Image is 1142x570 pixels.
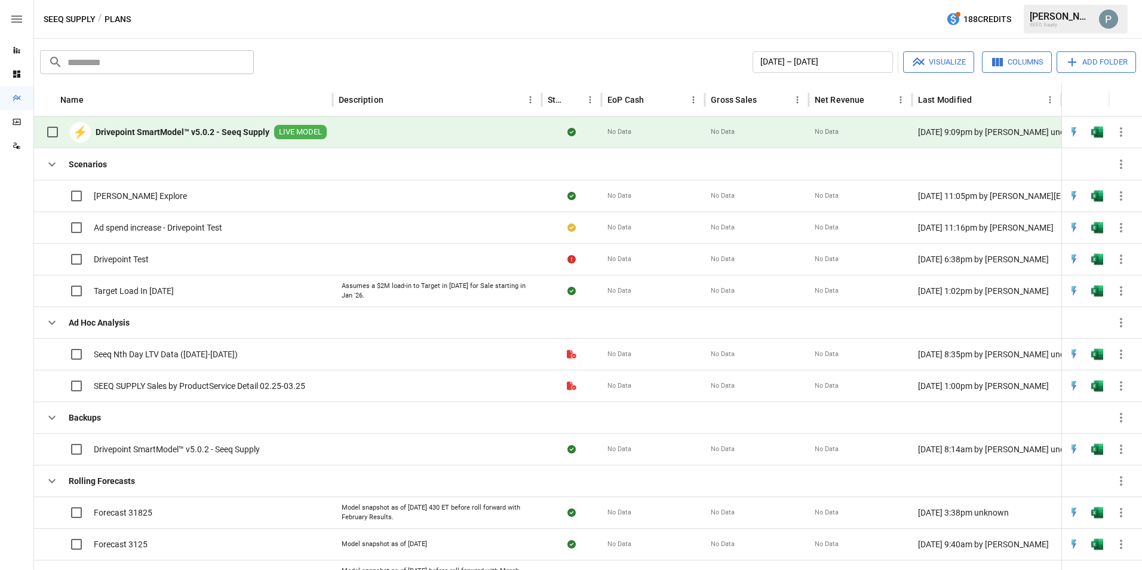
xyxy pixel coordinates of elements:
button: 188Credits [941,8,1016,30]
div: [DATE] 8:35pm by [PERSON_NAME] undefined [912,338,1061,370]
span: Forecast 3125 [94,538,148,550]
span: Ad spend increase - Drivepoint Test [94,222,222,234]
div: Your plan has changes in Excel that are not reflected in the Drivepoint Data Warehouse, select "S... [567,222,576,234]
div: Sync complete [567,285,576,297]
div: Open in Quick Edit [1068,285,1080,297]
button: EoP Cash column menu [685,91,702,108]
button: Sort [866,91,883,108]
span: No Data [607,540,631,549]
div: Open in Quick Edit [1068,222,1080,234]
div: [DATE] 1:02pm by [PERSON_NAME] [912,275,1061,307]
span: No Data [711,127,735,137]
span: No Data [711,350,735,359]
img: quick-edit-flash.b8aec18c.svg [1068,380,1080,392]
div: File is not a valid Drivepoint model [567,348,576,360]
span: No Data [815,445,839,454]
div: Open in Quick Edit [1068,190,1080,202]
div: [DATE] 6:38pm by [PERSON_NAME] [912,243,1061,275]
button: Add Folder [1057,51,1136,73]
span: No Data [711,445,735,454]
span: No Data [815,350,839,359]
div: Paul schoenecker [1099,10,1118,29]
span: No Data [815,540,839,549]
span: No Data [815,255,839,264]
img: quick-edit-flash.b8aec18c.svg [1068,348,1080,360]
button: Paul schoenecker [1092,2,1125,36]
div: / [98,12,102,27]
span: Drivepoint SmartModel™ v5.0.2 - Seeq Supply [94,443,260,455]
span: LIVE MODEL [274,127,327,138]
img: g5qfjXmAAAAABJRU5ErkJggg== [1091,285,1103,297]
span: No Data [815,286,839,296]
div: ⚡ [70,122,91,143]
button: Sort [385,91,401,108]
span: No Data [607,255,631,264]
div: Sync complete [567,126,576,138]
span: No Data [815,508,839,517]
div: [DATE] 9:09pm by [PERSON_NAME] undefined [912,117,1061,148]
span: No Data [607,508,631,517]
span: SEEQ SUPPLY Sales by ProductService Detail 02.25-03.25 [94,380,305,392]
button: Description column menu [522,91,539,108]
div: Open in Quick Edit [1068,348,1080,360]
div: Sync complete [567,443,576,455]
span: Forecast 31825 [94,507,152,519]
div: SEEQ Supply [1030,22,1092,27]
div: Assumes a $2M load-in to Target in [DATE] for Sale starting in Jan '26. [342,281,533,300]
img: quick-edit-flash.b8aec18c.svg [1068,253,1080,265]
div: EoP Cash [607,95,644,105]
span: No Data [607,191,631,201]
img: g5qfjXmAAAAABJRU5ErkJggg== [1091,380,1103,392]
div: Open in Excel [1091,507,1103,519]
div: Open in Excel [1091,253,1103,265]
b: Scenarios [69,158,107,170]
button: [DATE] – [DATE] [753,51,893,73]
span: No Data [711,191,735,201]
button: Status column menu [582,91,598,108]
button: Sort [1116,91,1133,108]
div: Open in Quick Edit [1068,126,1080,138]
div: Model snapshot as of [DATE] [342,540,427,549]
button: Last Modified column menu [1042,91,1058,108]
span: No Data [711,381,735,391]
div: Model snapshot as of [DATE] 430 ET before roll forward with February Results. [342,503,533,522]
div: Description [339,95,383,105]
div: Name [60,95,84,105]
span: No Data [607,223,631,232]
span: No Data [711,540,735,549]
img: quick-edit-flash.b8aec18c.svg [1068,190,1080,202]
img: g5qfjXmAAAAABJRU5ErkJggg== [1091,443,1103,455]
span: No Data [607,127,631,137]
div: Sync complete [567,507,576,519]
img: g5qfjXmAAAAABJRU5ErkJggg== [1091,507,1103,519]
span: Drivepoint Test [94,253,149,265]
div: [DATE] 11:05pm by [PERSON_NAME][EMAIL_ADDRESS][DOMAIN_NAME] undefined [912,180,1061,212]
span: No Data [607,350,631,359]
div: Open in Quick Edit [1068,443,1080,455]
span: 188 Credits [963,12,1011,27]
button: Net Revenue column menu [892,91,909,108]
button: Sort [645,91,662,108]
img: g5qfjXmAAAAABJRU5ErkJggg== [1091,190,1103,202]
div: Open in Excel [1091,190,1103,202]
div: Error during sync. [567,253,576,265]
b: Drivepoint SmartModel™ v5.0.2 - Seeq Supply [96,126,269,138]
div: Open in Excel [1091,348,1103,360]
div: Status [548,95,564,105]
span: No Data [815,223,839,232]
img: quick-edit-flash.b8aec18c.svg [1068,538,1080,550]
div: File is not a valid Drivepoint model [567,380,576,392]
span: No Data [607,286,631,296]
div: Last Modified [918,95,972,105]
span: No Data [711,286,735,296]
span: No Data [607,445,631,454]
span: No Data [711,223,735,232]
button: Sort [758,91,775,108]
span: No Data [815,127,839,137]
img: g5qfjXmAAAAABJRU5ErkJggg== [1091,126,1103,138]
button: Gross Sales column menu [789,91,806,108]
button: Visualize [903,51,974,73]
span: Seeq Nth Day LTV Data ([DATE]-[DATE]) [94,348,238,360]
div: Open in Excel [1091,380,1103,392]
span: No Data [815,191,839,201]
